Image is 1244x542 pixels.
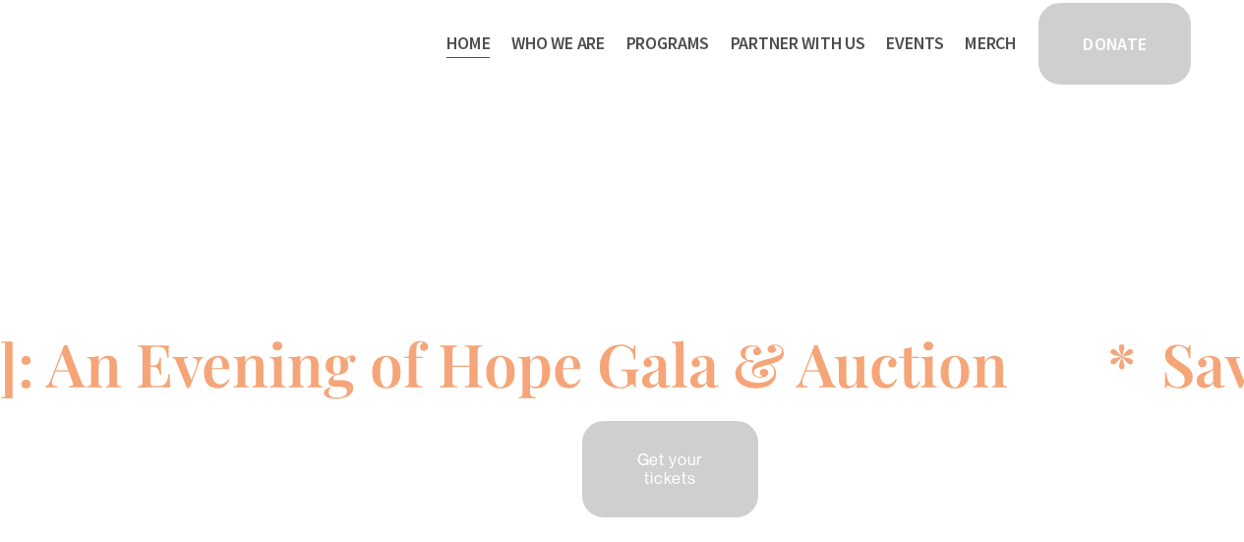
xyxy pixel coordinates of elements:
[626,28,710,59] a: folder dropdown
[511,28,605,59] a: folder dropdown
[579,418,761,520] a: Get your tickets
[511,30,605,58] span: Who We Are
[626,30,710,58] span: Programs
[886,28,943,59] a: Events
[731,28,865,59] a: folder dropdown
[965,28,1016,59] a: Merch
[731,30,865,58] span: Partner With Us
[446,28,490,59] a: Home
